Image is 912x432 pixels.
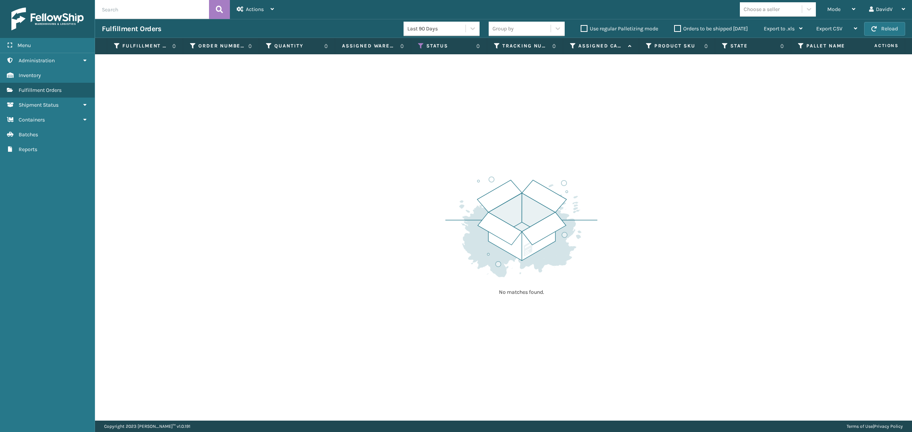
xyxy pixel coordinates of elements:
span: Batches [19,131,38,138]
span: Mode [827,6,841,13]
span: Inventory [19,72,41,79]
label: Assigned Warehouse [342,43,396,49]
label: Status [426,43,472,49]
label: Order Number [198,43,244,49]
span: Actions [850,39,903,52]
span: Export CSV [816,25,842,32]
label: State [730,43,776,49]
label: Pallet Name [806,43,852,49]
label: Assigned Carrier Service [578,43,624,49]
span: Actions [246,6,264,13]
span: Menu [17,42,31,49]
label: Quantity [274,43,320,49]
a: Privacy Policy [874,424,903,429]
span: Containers [19,117,45,123]
p: Copyright 2023 [PERSON_NAME]™ v 1.0.191 [104,421,190,432]
label: Orders to be shipped [DATE] [674,25,748,32]
label: Use regular Palletizing mode [581,25,658,32]
span: Reports [19,146,37,153]
span: Fulfillment Orders [19,87,62,93]
label: Product SKU [654,43,700,49]
div: | [847,421,903,432]
h3: Fulfillment Orders [102,24,161,33]
a: Terms of Use [847,424,873,429]
label: Tracking Number [502,43,548,49]
div: Last 90 Days [407,25,466,33]
span: Export to .xls [764,25,795,32]
button: Reload [864,22,905,36]
img: logo [11,8,84,30]
label: Fulfillment Order Id [122,43,168,49]
span: Shipment Status [19,102,59,108]
span: Administration [19,57,55,64]
div: Choose a seller [744,5,780,13]
div: Group by [492,25,514,33]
